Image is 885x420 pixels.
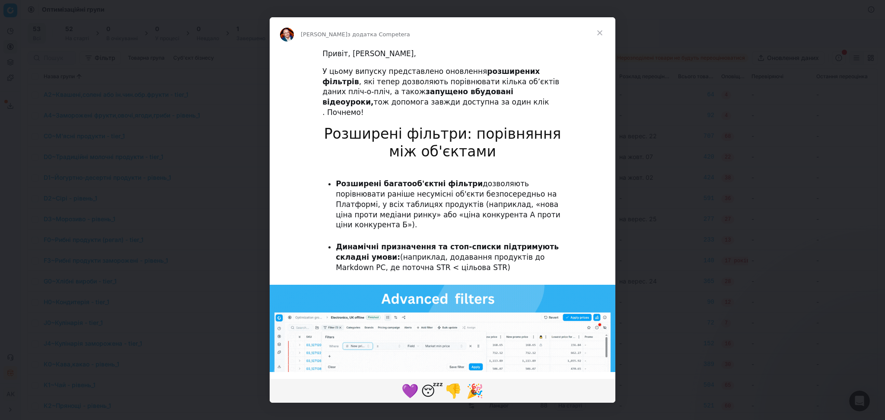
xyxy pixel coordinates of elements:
[466,383,484,399] font: 🎉
[445,383,462,399] font: 👎
[336,242,559,261] font: Динамічні призначення та стоп-списки підтримують складні умови:
[464,380,486,401] span: реакція Тада
[374,98,549,106] font: тож допомога завжди доступна за один клік
[336,179,483,188] font: Розширені багатооб'єктні фільтри
[442,380,464,401] span: 1 реакція
[280,28,294,41] img: Зображення профілю для Дмитра
[584,17,615,48] span: Закрити
[322,67,487,76] font: У цьому випуску представлено оновлення
[347,31,410,38] font: з додатка Competera
[399,380,421,401] span: реакція пурпурового серця
[336,179,560,229] font: дозволяють порівнювати раніше несумісні об'єкти безпосередньо на Платформі, у всіх таблицях проду...
[421,383,443,399] font: 😴
[301,31,347,38] font: [PERSON_NAME]
[336,253,544,272] font: (наприклад, додавання продуктів до Markdown PC, де поточна STR < цільова STR)
[322,108,364,117] font: . Почнемо!
[324,125,561,160] font: Розширені фільтри: порівняння між об'єктами
[322,49,416,58] font: Привіт, [PERSON_NAME],
[322,77,559,96] font: , які тепер дозволяють порівнювати кілька об’єктів даних пліч-о-пліч, а також
[421,380,442,401] span: реакція на сон
[401,383,419,399] font: 💜
[322,67,540,86] font: розширених фільтрів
